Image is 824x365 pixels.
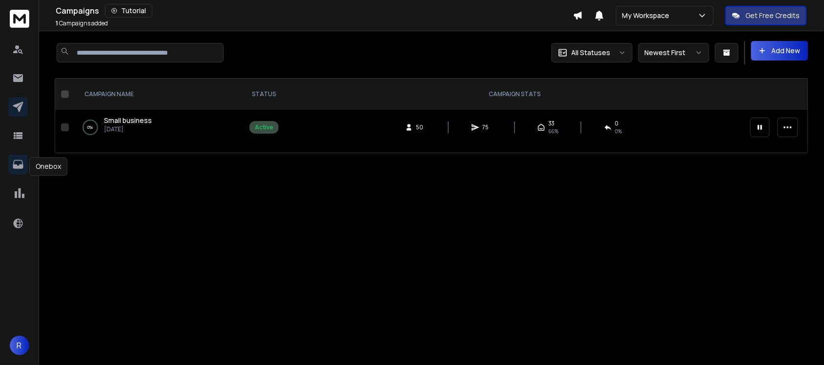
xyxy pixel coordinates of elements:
th: STATUS [244,79,285,110]
div: Onebox [29,158,67,176]
span: 50 [416,123,426,131]
span: 66 % [548,127,559,135]
span: 75 [482,123,492,131]
span: 0 [615,120,619,127]
p: 0 % [88,122,93,132]
button: Get Free Credits [725,6,807,25]
button: Tutorial [105,4,152,18]
p: All Statuses [572,48,611,58]
button: Newest First [639,43,709,62]
p: My Workspace [622,11,674,20]
button: R [10,336,29,355]
span: 33 [548,120,555,127]
a: Small business [104,116,152,125]
th: CAMPAIGN NAME [73,79,244,110]
p: Campaigns added [56,20,108,27]
th: CAMPAIGN STATS [285,79,744,110]
p: [DATE] [104,125,152,133]
div: Active [255,123,273,131]
p: Get Free Credits [746,11,800,20]
td: 0%Small business[DATE] [73,110,244,145]
span: 1 [56,19,58,27]
div: Campaigns [56,4,573,18]
span: 0 % [615,127,622,135]
button: Add New [751,41,808,61]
